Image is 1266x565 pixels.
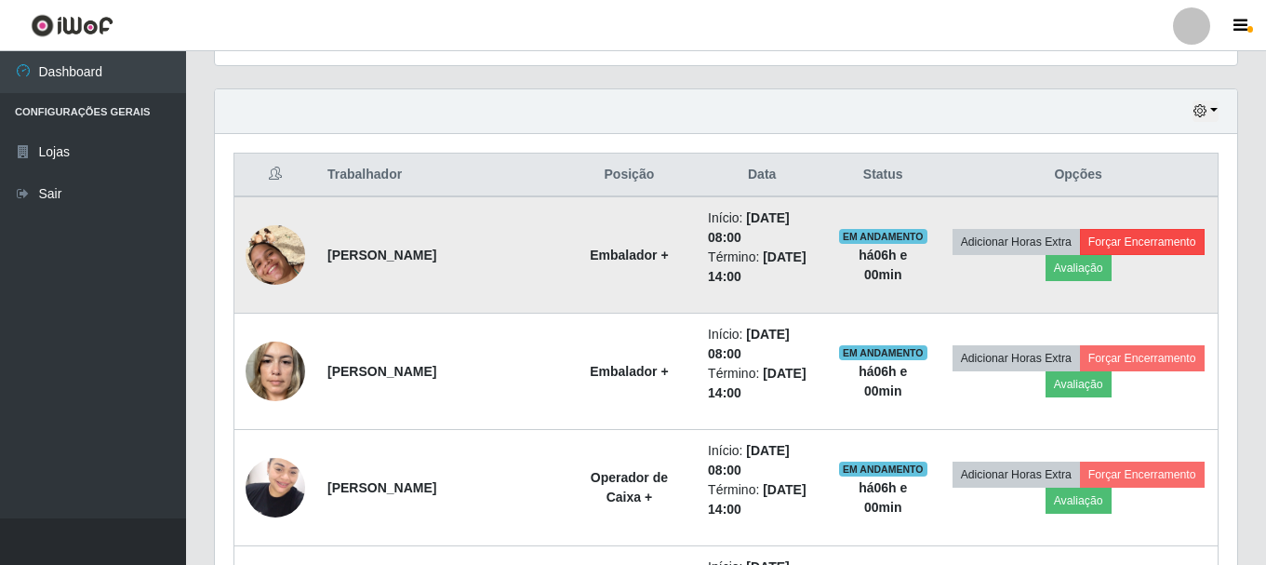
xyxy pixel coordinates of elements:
strong: [PERSON_NAME] [327,364,436,379]
button: Forçar Encerramento [1080,345,1205,371]
span: EM ANDAMENTO [839,229,927,244]
th: Status [827,154,939,197]
span: EM ANDAMENTO [839,462,927,477]
li: Início: [708,209,816,248]
time: [DATE] 08:00 [708,443,790,478]
strong: [PERSON_NAME] [327,248,436,262]
strong: Embalador + [590,364,668,379]
th: Data [697,154,827,197]
button: Forçar Encerramento [1080,462,1205,488]
th: Trabalhador [316,154,562,197]
span: EM ANDAMENTO [839,345,927,360]
li: Término: [708,480,816,519]
strong: [PERSON_NAME] [327,480,436,495]
button: Avaliação [1046,371,1112,397]
button: Forçar Encerramento [1080,229,1205,255]
li: Término: [708,364,816,403]
li: Início: [708,441,816,480]
button: Avaliação [1046,255,1112,281]
button: Avaliação [1046,488,1112,514]
strong: há 06 h e 00 min [859,480,907,515]
button: Adicionar Horas Extra [953,462,1080,488]
img: 1742564101820.jpeg [246,202,305,308]
button: Adicionar Horas Extra [953,345,1080,371]
strong: há 06 h e 00 min [859,364,907,398]
strong: há 06 h e 00 min [859,248,907,282]
button: Adicionar Horas Extra [953,229,1080,255]
strong: Embalador + [590,248,668,262]
time: [DATE] 08:00 [708,210,790,245]
strong: Operador de Caixa + [591,470,668,504]
img: 1744395296980.jpeg [246,331,305,410]
li: Término: [708,248,816,287]
img: CoreUI Logo [31,14,113,37]
li: Início: [708,325,816,364]
time: [DATE] 08:00 [708,327,790,361]
th: Posição [562,154,697,197]
img: 1652038178579.jpeg [246,448,305,527]
th: Opções [939,154,1218,197]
